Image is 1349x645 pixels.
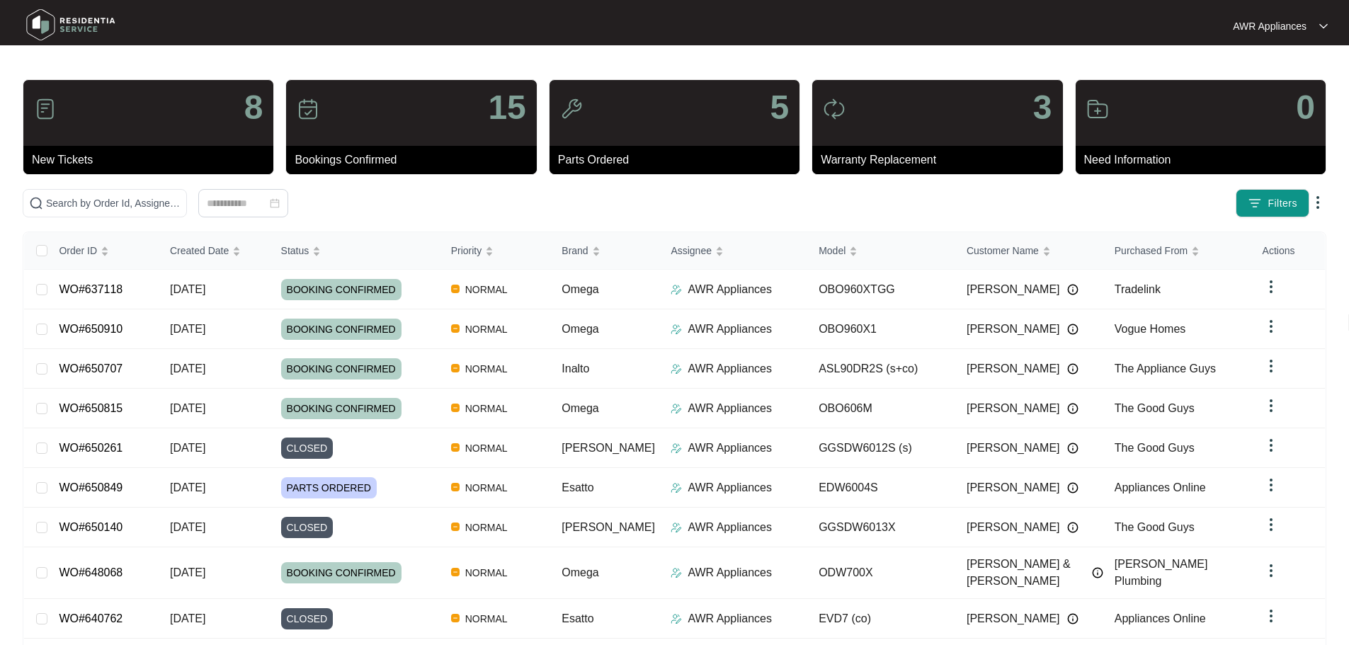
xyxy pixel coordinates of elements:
img: icon [297,98,319,120]
span: Filters [1268,196,1297,211]
span: [DATE] [170,283,205,295]
span: Esatto [562,612,593,624]
span: Omega [562,402,598,414]
span: NORMAL [460,564,513,581]
p: AWR Appliances [1233,19,1307,33]
span: The Good Guys [1115,442,1195,454]
img: Assigner Icon [671,522,682,533]
span: [DATE] [170,612,205,624]
th: Created Date [159,232,270,270]
th: Brand [550,232,659,270]
p: Warranty Replacement [821,152,1062,169]
span: [DATE] [170,481,205,493]
a: WO#648068 [59,566,123,578]
td: OBO960X1 [807,309,955,349]
th: Status [270,232,440,270]
img: icon [560,98,583,120]
span: [PERSON_NAME] [967,479,1060,496]
p: New Tickets [32,152,273,169]
img: dropdown arrow [1263,397,1280,414]
p: AWR Appliances [688,479,772,496]
img: Assigner Icon [671,482,682,493]
span: NORMAL [460,360,513,377]
span: Order ID [59,243,97,258]
img: Vercel Logo [451,443,460,452]
span: Omega [562,566,598,578]
img: Vercel Logo [451,324,460,333]
span: [PERSON_NAME] [967,519,1060,536]
img: Assigner Icon [671,284,682,295]
img: Assigner Icon [671,613,682,624]
img: dropdown arrow [1263,318,1280,335]
img: Vercel Logo [451,568,460,576]
img: dropdown arrow [1263,562,1280,579]
span: The Good Guys [1115,521,1195,533]
img: Assigner Icon [671,443,682,454]
img: residentia service logo [21,4,120,46]
img: Info icon [1067,324,1078,335]
th: Model [807,232,955,270]
a: WO#650849 [59,481,123,493]
span: Inalto [562,363,589,375]
td: ASL90DR2S (s+co) [807,349,955,389]
td: ODW700X [807,547,955,599]
span: [DATE] [170,442,205,454]
span: [PERSON_NAME] Plumbing [1115,558,1208,587]
span: BOOKING CONFIRMED [281,319,402,340]
span: [DATE] [170,566,205,578]
span: NORMAL [460,440,513,457]
th: Customer Name [955,232,1103,270]
span: NORMAL [460,519,513,536]
span: CLOSED [281,608,334,629]
p: AWR Appliances [688,519,772,536]
span: Appliances Online [1115,481,1206,493]
span: Appliances Online [1115,612,1206,624]
span: BOOKING CONFIRMED [281,562,402,583]
th: Actions [1251,232,1325,270]
th: Purchased From [1103,232,1251,270]
img: dropdown arrow [1319,23,1328,30]
a: WO#650261 [59,442,123,454]
img: filter icon [1248,196,1262,210]
span: Omega [562,323,598,335]
img: Info icon [1067,522,1078,533]
a: WO#640762 [59,612,123,624]
th: Priority [440,232,551,270]
img: dropdown arrow [1309,194,1326,211]
img: icon [1086,98,1109,120]
p: 5 [770,91,789,125]
p: AWR Appliances [688,321,772,338]
img: Info icon [1067,363,1078,375]
p: AWR Appliances [688,440,772,457]
a: WO#650140 [59,521,123,533]
img: Info icon [1092,567,1103,578]
p: Parts Ordered [558,152,799,169]
span: NORMAL [460,400,513,417]
span: CLOSED [281,438,334,459]
img: Vercel Logo [451,364,460,372]
span: BOOKING CONFIRMED [281,398,402,419]
span: NORMAL [460,479,513,496]
span: [PERSON_NAME] [967,360,1060,377]
a: WO#650815 [59,402,123,414]
span: [PERSON_NAME] [562,521,655,533]
span: Omega [562,283,598,295]
span: Model [819,243,846,258]
img: Info icon [1067,443,1078,454]
button: filter iconFilters [1236,189,1309,217]
img: icon [34,98,57,120]
p: AWR Appliances [688,281,772,298]
img: Info icon [1067,284,1078,295]
span: Customer Name [967,243,1039,258]
img: search-icon [29,196,43,210]
img: Info icon [1067,403,1078,414]
span: BOOKING CONFIRMED [281,279,402,300]
p: AWR Appliances [688,564,772,581]
img: Vercel Logo [451,404,460,412]
td: EDW6004S [807,468,955,508]
span: PARTS ORDERED [281,477,377,498]
span: CLOSED [281,517,334,538]
span: Tradelink [1115,283,1161,295]
span: Purchased From [1115,243,1188,258]
span: [DATE] [170,363,205,375]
